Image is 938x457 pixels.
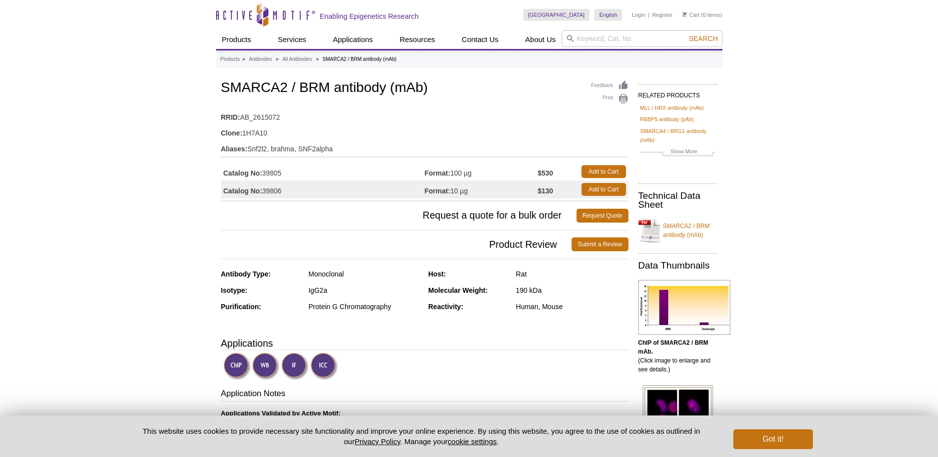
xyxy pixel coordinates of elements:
[221,388,628,402] h3: Application Notes
[221,144,248,153] strong: Aliases:
[276,56,279,62] li: »
[309,270,421,278] div: Monoclonal
[572,237,628,251] a: Submit a Review
[221,409,628,436] p: 10 µg per ChIP 0.5 µg/ml dilution
[320,12,419,21] h2: Enabling Epigenetics Research
[282,55,312,64] a: All Antibodies
[428,270,446,278] strong: Host:
[309,302,421,311] div: Protein G Chromatography
[425,186,450,195] strong: Format:
[126,426,717,447] p: This website uses cookies to provide necessary site functionality and improve your online experie...
[519,30,562,49] a: About Us
[516,302,628,311] div: Human, Mouse
[272,30,313,49] a: Services
[221,123,628,138] td: 1H7A10
[652,11,672,18] a: Register
[221,410,341,417] b: Applications Validated by Active Motif:
[516,286,628,295] div: 190 kDa
[221,336,628,351] h3: Applications
[523,9,590,21] a: [GEOGRAPHIC_DATA]
[249,55,272,64] a: Antibodies
[221,107,628,123] td: AB_2615072
[425,181,538,198] td: 10 µg
[221,138,628,154] td: Snf2l2, brahma, SNF2alpha
[516,270,628,278] div: Rat
[242,56,245,62] li: »
[428,303,463,311] strong: Reactivity:
[216,30,257,49] a: Products
[632,11,645,18] a: Login
[638,261,717,270] h2: Data Thumbnails
[221,237,572,251] span: Product Review
[638,338,717,374] p: (Click image to enlarge and see details.)
[648,9,650,21] li: |
[591,93,628,104] a: Print
[581,183,626,196] a: Add to Cart
[686,34,720,43] button: Search
[591,80,628,91] a: Feedback
[221,163,425,181] td: 39805
[638,84,717,102] h2: RELATED PRODUCTS
[682,9,722,21] li: (0 items)
[394,30,441,49] a: Resources
[311,353,338,380] img: Immunocytochemistry Validated
[221,55,240,64] a: Products
[223,169,263,178] strong: Catalog No:
[221,80,628,97] h1: SMARCA2 / BRM antibody (mAb)
[252,353,279,380] img: Western Blot Validated
[221,209,577,223] span: Request a quote for a bulk order
[425,163,538,181] td: 100 µg
[638,216,717,245] a: SMARCA2 / BRM antibody (mAb)
[638,339,709,355] b: ChIP of SMARCA2 / BRM mAb.
[577,209,628,223] a: Request Quote
[355,437,400,446] a: Privacy Policy
[562,30,722,47] input: Keyword, Cat. No.
[682,11,700,18] a: Cart
[638,280,730,335] img: SMARCA2 / BRM antibody (mAb) tested by ChIP.
[689,35,717,43] span: Search
[537,186,553,195] strong: $130
[733,429,812,449] button: Got it!
[221,286,248,294] strong: Isotype:
[682,12,687,17] img: Your Cart
[640,147,715,158] a: Show More
[309,286,421,295] div: IgG2a
[456,30,504,49] a: Contact Us
[640,127,715,144] a: SMARCA4 / BRG1 antibody (mAb)
[581,165,626,178] a: Add to Cart
[221,113,240,122] strong: RRID:
[223,353,251,380] img: ChIP Validated
[447,437,496,446] button: cookie settings
[594,9,622,21] a: English
[428,286,488,294] strong: Molecular Weight:
[221,270,271,278] strong: Antibody Type:
[327,30,379,49] a: Applications
[640,115,694,124] a: RBBP5 antibody (pAb)
[221,129,243,137] strong: Clone:
[425,169,450,178] strong: Format:
[537,169,553,178] strong: $530
[316,56,319,62] li: »
[640,103,704,112] a: MLL / HRX antibody (mAb)
[322,56,397,62] li: SMARCA2 / BRM antibody (mAb)
[223,186,263,195] strong: Catalog No:
[221,303,262,311] strong: Purification:
[281,353,309,380] img: Immunofluorescence Validated
[638,191,717,209] h2: Technical Data Sheet
[221,181,425,198] td: 39806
